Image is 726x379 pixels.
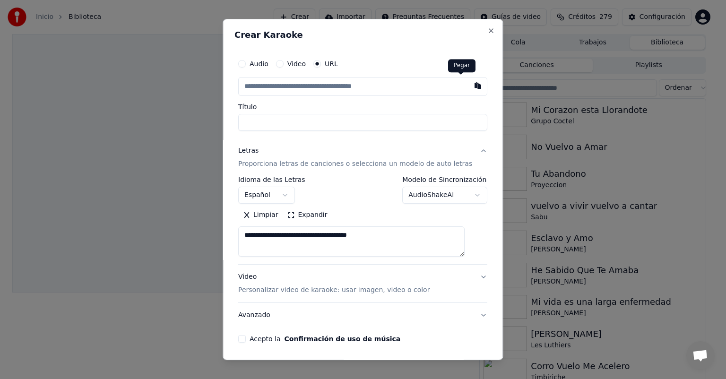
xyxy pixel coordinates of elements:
[238,285,430,295] p: Personalizar video de karaoke: usar imagen, video o color
[238,138,487,176] button: LetrasProporciona letras de canciones o selecciona un modelo de auto letras
[325,60,338,67] label: URL
[250,60,268,67] label: Audio
[238,176,487,264] div: LetrasProporciona letras de canciones o selecciona un modelo de auto letras
[238,159,472,169] p: Proporciona letras de canciones o selecciona un modelo de auto letras
[238,207,283,223] button: Limpiar
[448,59,475,72] div: Pegar
[238,303,487,327] button: Avanzado
[234,31,491,39] h2: Crear Karaoke
[250,336,400,342] label: Acepto la
[287,60,306,67] label: Video
[403,176,488,183] label: Modelo de Sincronización
[285,336,401,342] button: Acepto la
[238,176,305,183] label: Idioma de las Letras
[238,265,487,302] button: VideoPersonalizar video de karaoke: usar imagen, video o color
[283,207,332,223] button: Expandir
[238,272,430,295] div: Video
[238,146,259,155] div: Letras
[238,103,487,110] label: Título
